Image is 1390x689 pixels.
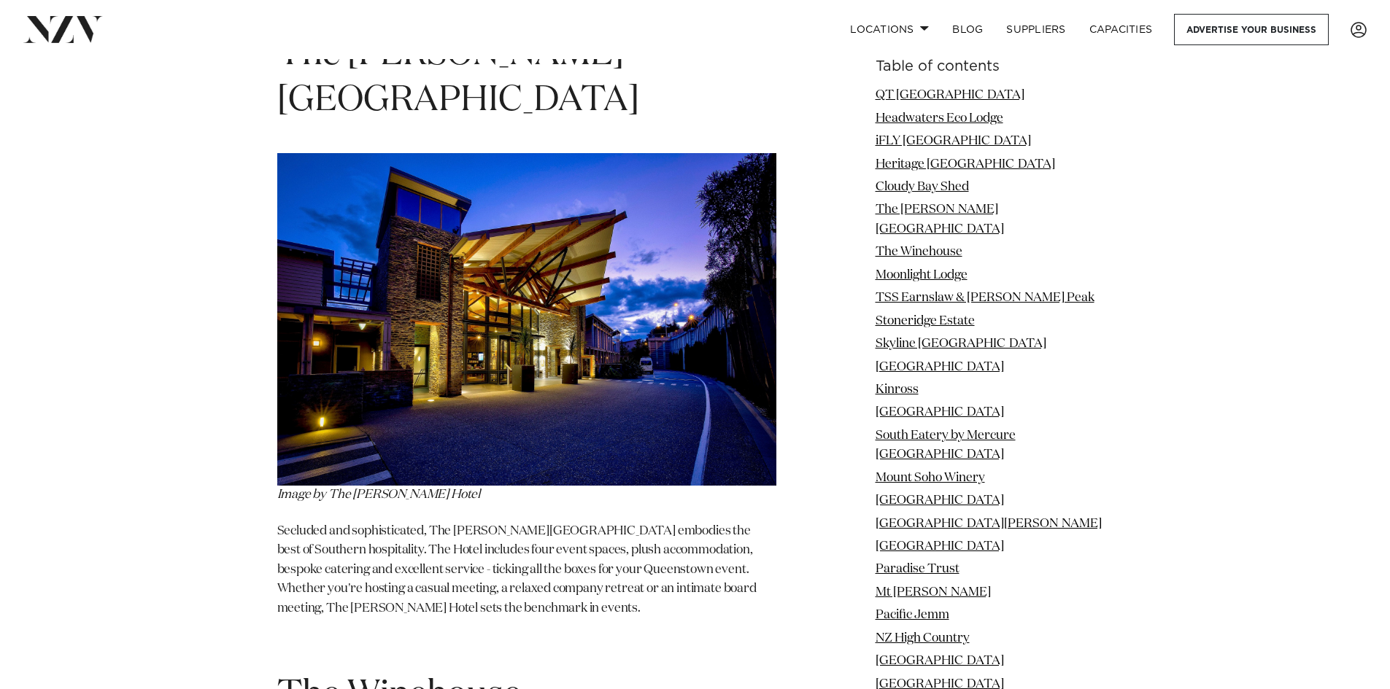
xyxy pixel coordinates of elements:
a: Headwaters Eco Lodge [876,112,1003,124]
a: [GEOGRAPHIC_DATA] [876,540,1004,553]
a: Capacities [1078,14,1165,45]
a: [GEOGRAPHIC_DATA] [876,406,1004,419]
a: Mt [PERSON_NAME] [876,586,991,599]
p: Secluded and sophisticated, The [PERSON_NAME][GEOGRAPHIC_DATA] embodies the best of Southern hosp... [277,522,776,618]
a: [GEOGRAPHIC_DATA][PERSON_NAME] [876,517,1102,529]
a: Skyline [GEOGRAPHIC_DATA] [876,338,1046,350]
h6: Table of contents [876,59,1113,74]
a: Advertise your business [1174,14,1329,45]
a: Stoneridge Estate [876,314,975,327]
a: Locations [838,14,941,45]
a: Mount Soho Winery [876,471,985,483]
span: The [PERSON_NAME][GEOGRAPHIC_DATA] [277,37,639,118]
a: QT [GEOGRAPHIC_DATA] [876,89,1024,101]
a: Moonlight Lodge [876,269,968,281]
a: Kinross [876,384,919,396]
a: [GEOGRAPHIC_DATA] [876,360,1004,373]
span: Image by The [PERSON_NAME] Hotel [277,488,481,501]
a: SUPPLIERS [995,14,1077,45]
a: South Eatery by Mercure [GEOGRAPHIC_DATA] [876,429,1016,461]
a: The [PERSON_NAME][GEOGRAPHIC_DATA] [876,203,1004,235]
a: TSS Earnslaw & [PERSON_NAME] Peak [876,292,1094,304]
a: The Winehouse [876,246,962,258]
a: Pacific Jemm [876,609,949,621]
a: Paradise Trust [876,563,960,575]
a: Heritage [GEOGRAPHIC_DATA] [876,157,1055,170]
a: iFLY [GEOGRAPHIC_DATA] [876,135,1031,147]
a: Cloudy Bay Shed [876,181,969,193]
a: BLOG [941,14,995,45]
a: NZ High Country [876,632,970,645]
a: [GEOGRAPHIC_DATA] [876,655,1004,667]
img: nzv-logo.png [23,16,103,42]
a: [GEOGRAPHIC_DATA] [876,494,1004,507]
